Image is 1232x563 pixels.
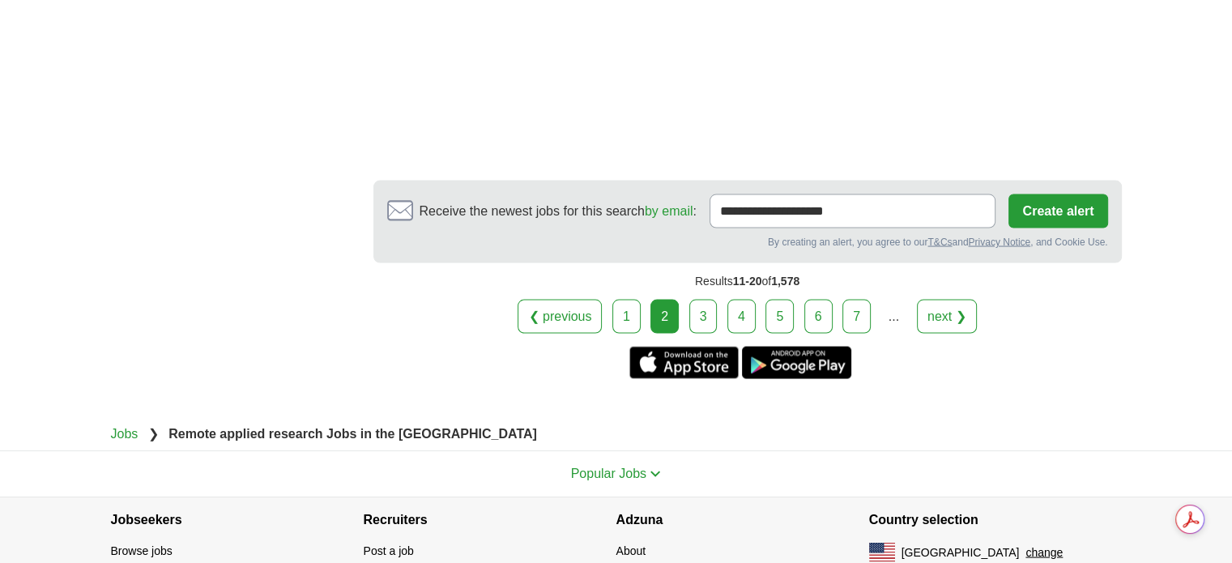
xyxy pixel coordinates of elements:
a: next ❯ [917,300,977,334]
a: Browse jobs [111,544,173,557]
a: About [616,544,646,557]
a: Privacy Notice [968,237,1030,248]
strong: Remote applied research Jobs in the [GEOGRAPHIC_DATA] [168,427,537,441]
span: [GEOGRAPHIC_DATA] [902,544,1020,561]
a: 1 [612,300,641,334]
img: US flag [869,543,895,562]
a: Jobs [111,427,139,441]
a: ❮ previous [518,300,602,334]
div: 2 [650,300,679,334]
a: 5 [765,300,794,334]
button: change [1025,544,1063,561]
img: toggle icon [650,471,661,478]
a: Get the Android app [742,347,851,379]
span: ❯ [148,427,159,441]
a: 4 [727,300,756,334]
span: 11-20 [733,275,762,288]
a: by email [645,204,693,218]
div: Results of [373,263,1122,300]
h4: Country selection [869,497,1122,543]
span: Popular Jobs [571,467,646,480]
div: By creating an alert, you agree to our and , and Cookie Use. [387,235,1108,250]
a: Get the iPhone app [629,347,739,379]
a: 6 [804,300,833,334]
a: T&Cs [927,237,952,248]
span: 1,578 [771,275,799,288]
a: 3 [689,300,718,334]
span: Receive the newest jobs for this search : [420,202,697,221]
button: Create alert [1008,194,1107,228]
div: ... [877,301,910,333]
a: Post a job [364,544,414,557]
a: 7 [842,300,871,334]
